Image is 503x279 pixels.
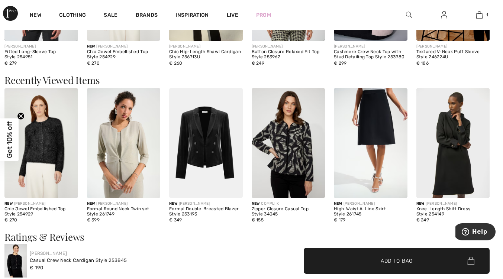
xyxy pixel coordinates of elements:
[252,201,260,206] span: New
[334,207,407,217] div: High-Waist A-Line Skirt Style 261745
[252,201,325,207] div: COMPLI K
[416,88,490,198] img: Knee-Length Shift Dress Style 254149
[169,49,243,60] div: Chic Hip-Length Shawl Cardigan Style 256713U
[3,6,18,21] img: 1ère Avenue
[252,207,325,217] div: Zipper Closure Casual Top Style 34045
[169,61,183,66] span: € 260
[441,10,447,19] img: My Info
[30,265,43,270] span: € 190
[87,44,161,49] div: [PERSON_NAME]
[87,88,161,198] img: Formal Round Neck Twin set Style 261749
[136,12,158,20] a: Brands
[304,248,490,274] button: Add to Bag
[169,217,182,223] span: € 349
[416,207,490,217] div: Knee-Length Shift Dress Style 254149
[416,49,490,60] div: Textured V-Neck Puff Sleeve Style 246224U
[4,44,78,49] div: [PERSON_NAME]
[87,201,95,206] span: New
[4,244,27,278] img: Casual Crew Neck cardigan Style 253845
[87,217,100,223] span: € 399
[416,201,425,206] span: New
[4,232,499,242] h3: Ratings & Reviews
[104,12,117,20] a: Sale
[467,257,474,265] img: Bag.svg
[59,12,86,20] a: Clothing
[4,217,17,223] span: € 270
[416,201,490,207] div: [PERSON_NAME]
[416,217,429,223] span: € 249
[416,44,490,49] div: [PERSON_NAME]
[486,12,488,18] span: 1
[227,11,238,19] a: Live
[30,12,41,20] a: New
[87,49,161,60] div: Chic Jewel Embellished Top Style 254929
[87,207,161,217] div: Formal Round Neck Twin set Style 261749
[4,201,13,206] span: New
[334,201,342,206] span: New
[252,217,264,223] span: € 155
[334,61,347,66] span: € 299
[4,49,78,60] div: Fitted Long-Sleeve Top Style 254951
[175,12,209,20] span: Inspiration
[252,49,325,60] div: Button Closure Relaxed Fit Top Style 253962
[17,112,25,120] button: Close teaser
[4,201,78,207] div: [PERSON_NAME]
[87,61,100,66] span: € 270
[87,44,95,49] span: New
[406,10,412,19] img: search the website
[4,207,78,217] div: Chic Jewel Embellished Top Style 254929
[334,88,407,198] img: High-Waist A-Line Skirt Style 261745
[462,10,497,19] a: 1
[5,121,14,158] span: Get 10% off
[169,44,243,49] div: [PERSON_NAME]
[30,257,127,264] div: Casual Crew Neck Cardigan Style 253845
[455,223,496,242] iframe: Opens a widget where you can find more information
[476,10,483,19] img: My Bag
[381,257,413,265] span: Add to Bag
[169,207,243,217] div: Formal Double-Breasted Blazer Style 253193
[169,88,243,198] img: Formal Double-Breasted Blazer Style 253193
[334,44,407,49] div: [PERSON_NAME]
[435,10,453,20] a: Sign In
[169,201,177,206] span: New
[334,217,346,223] span: € 179
[30,251,67,256] a: [PERSON_NAME]
[87,201,161,207] div: [PERSON_NAME]
[169,201,243,207] div: [PERSON_NAME]
[252,61,265,66] span: € 249
[252,44,325,49] div: [PERSON_NAME]
[416,61,429,66] span: € 186
[334,201,407,207] div: [PERSON_NAME]
[4,75,499,85] h3: Recently Viewed Items
[4,61,17,66] span: € 279
[256,11,271,19] a: Prom
[334,49,407,60] div: Cashmere Crew Neck Top with Stud Detailing Top Style 253980
[252,88,325,198] img: Zipper Closure Casual Top Style 34045
[4,88,78,198] img: Chic Jewel Embellished Top Style 254929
